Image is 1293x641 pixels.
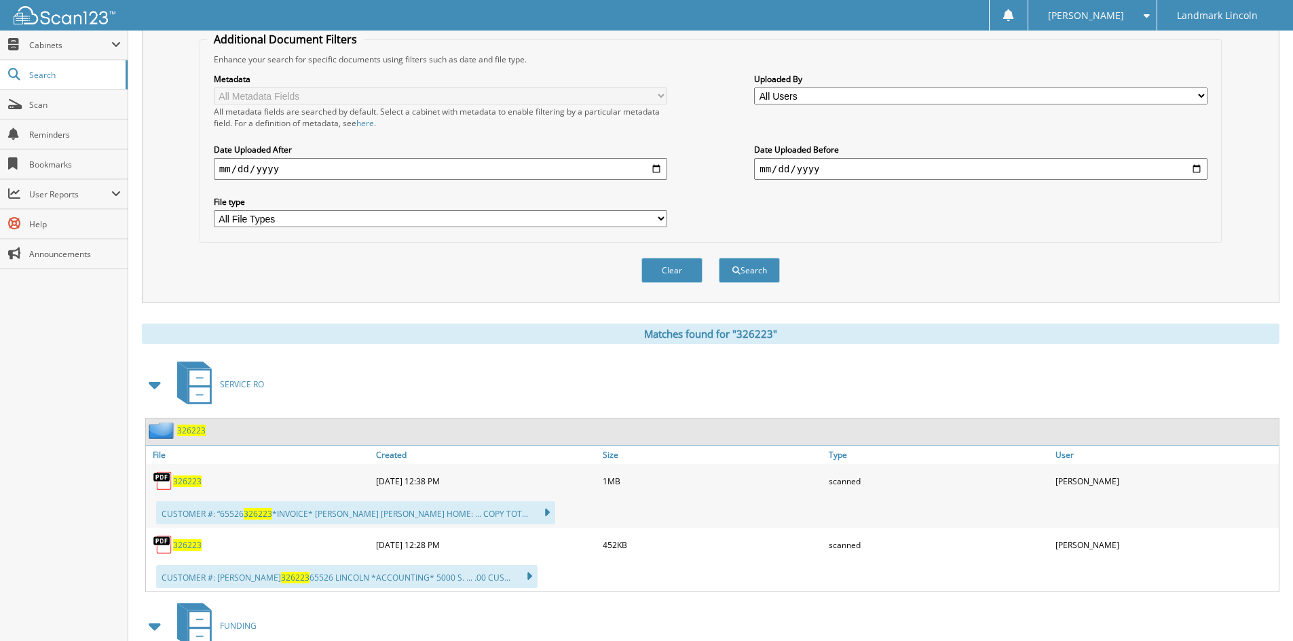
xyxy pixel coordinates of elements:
div: 452KB [599,531,826,558]
span: [PERSON_NAME] [1048,12,1124,20]
a: here [356,117,374,129]
span: Cabinets [29,39,111,51]
span: FUNDING [220,620,257,632]
a: 326223 [173,539,202,551]
label: Date Uploaded After [214,144,667,155]
span: Announcements [29,248,121,260]
a: File [146,446,373,464]
a: User [1052,446,1279,464]
span: Landmark Lincoln [1177,12,1258,20]
label: File type [214,196,667,208]
label: Metadata [214,73,667,85]
a: Created [373,446,599,464]
img: scan123-logo-white.svg [14,6,115,24]
div: Enhance your search for specific documents using filters such as date and file type. [207,54,1214,65]
label: Uploaded By [754,73,1207,85]
label: Date Uploaded Before [754,144,1207,155]
div: 1MB [599,467,826,494]
div: [PERSON_NAME] [1052,531,1279,558]
button: Clear [641,258,702,283]
div: [PERSON_NAME] [1052,467,1279,494]
div: [DATE] 12:28 PM [373,531,599,558]
button: Search [719,258,780,283]
img: PDF.png [153,535,173,555]
input: end [754,158,1207,180]
img: folder2.png [149,422,177,439]
a: 326223 [177,425,206,436]
input: start [214,158,667,180]
span: Reminders [29,129,121,140]
div: scanned [825,531,1052,558]
div: [DATE] 12:38 PM [373,467,599,494]
span: User Reports [29,189,111,200]
a: Size [599,446,826,464]
span: 326223 [281,572,310,583]
span: Bookmarks [29,159,121,170]
div: scanned [825,467,1052,494]
img: PDF.png [153,471,173,491]
a: SERVICE RO [169,357,264,411]
a: 326223 [173,475,202,487]
iframe: Chat Widget [1225,576,1293,641]
a: Type [825,446,1052,464]
span: Search [29,69,119,81]
span: 326223 [244,508,272,520]
legend: Additional Document Filters [207,32,364,47]
div: Matches found for "326223" [142,324,1279,344]
div: CUSTOMER #: “65526 *INVOICE* [PERSON_NAME] [PERSON_NAME] HOME: ... COPY TOT... [156,501,555,524]
div: CUSTOMER #: [PERSON_NAME] 65526 LINCOLN *ACCOUNTING* 5000 S. ... .00 CUS... [156,565,538,588]
span: Scan [29,99,121,111]
div: All metadata fields are searched by default. Select a cabinet with metadata to enable filtering b... [214,106,667,129]
span: Help [29,218,121,230]
span: SERVICE RO [220,378,264,390]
